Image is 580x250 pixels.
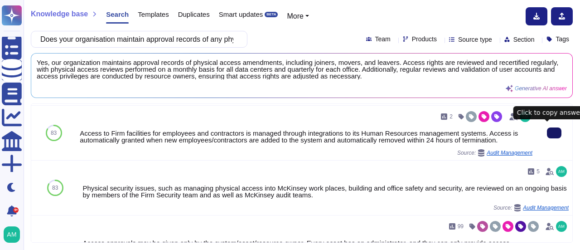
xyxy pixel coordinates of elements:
[265,12,278,17] div: BETA
[457,149,532,157] span: Source:
[82,185,569,198] div: Physical security issues, such as managing physical access into McKinsey work places, building an...
[106,11,129,18] span: Search
[4,226,20,243] img: user
[2,225,26,245] button: user
[287,11,309,22] button: More
[31,10,88,18] span: Knowledge base
[287,12,303,20] span: More
[219,11,263,18] span: Smart updates
[536,169,540,174] span: 5
[52,185,58,191] span: 83
[80,130,532,143] div: Access to Firm facilities for employees and contractors is managed through integrations to its Hu...
[487,150,532,156] span: Audit Management
[556,36,569,42] span: Tags
[13,207,19,213] div: 9+
[493,204,569,211] span: Source:
[178,11,210,18] span: Duplicates
[458,224,464,229] span: 99
[37,59,567,79] span: Yes, our organization maintains approval records of physical access amendments, including joiners...
[523,205,569,211] span: Audit Management
[138,11,169,18] span: Templates
[375,36,391,42] span: Team
[51,130,57,136] span: 83
[36,31,238,47] input: Search a question or template...
[556,221,567,232] img: user
[449,114,453,119] span: 2
[458,36,492,43] span: Source type
[513,36,535,43] span: Section
[412,36,437,42] span: Products
[556,166,567,177] img: user
[515,86,567,91] span: Generative AI answer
